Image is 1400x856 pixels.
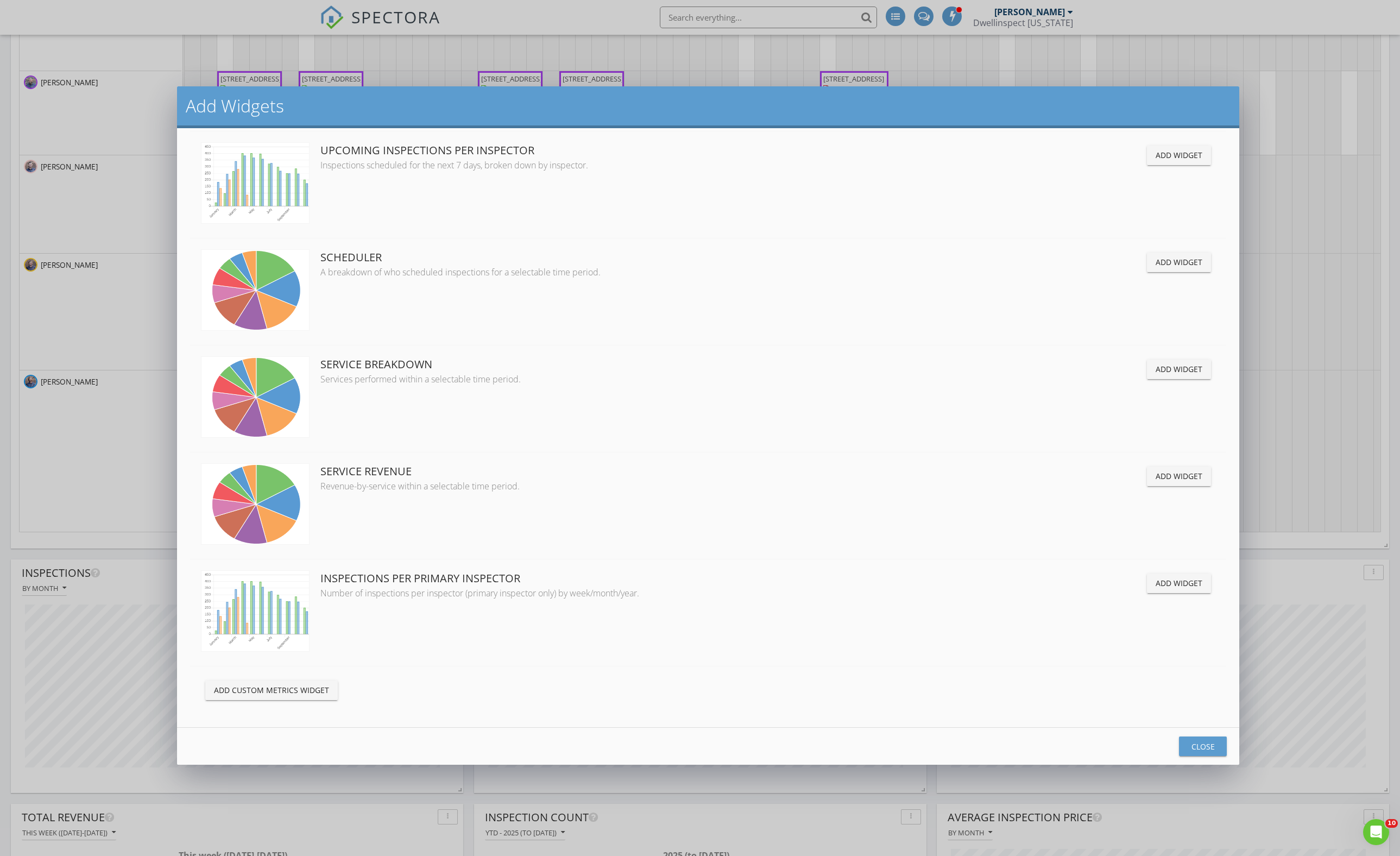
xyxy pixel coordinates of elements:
[1147,467,1211,486] button: Add Widget
[320,587,1143,600] div: Number of inspections per inspector (primary inspector only) by week/month/year.
[201,142,310,224] img: tbar.png
[320,249,1143,266] div: Scheduler
[205,681,338,700] button: Add Custom Metrics Widget
[1147,360,1211,379] button: Add Widget
[201,356,310,438] img: pie.png
[320,356,1143,373] div: Service Breakdown
[1385,819,1398,828] span: 10
[1156,256,1202,268] div: Add Widget
[214,684,329,696] div: Add Custom Metrics Widget
[1156,470,1202,482] div: Add Widget
[201,570,310,652] img: tbar.png
[320,159,1143,172] div: Inspections scheduled for the next 7 days, broken down by inspector.
[1363,819,1389,845] iframe: Intercom live chat
[320,463,1143,480] div: Service Revenue
[201,249,310,331] img: pie.png
[320,266,1143,279] div: A breakdown of who scheduled inspections for a selectable time period.
[1188,741,1218,752] div: Close
[1147,253,1211,272] button: Add Widget
[320,480,1143,493] div: Revenue-by-service within a selectable time period.
[1147,146,1211,165] button: Add Widget
[320,373,1143,386] div: Services performed within a selectable time period.
[320,142,1143,159] div: Upcoming Inspections Per Inspector
[186,95,1231,117] h2: Add Widgets
[1156,149,1202,161] div: Add Widget
[1179,737,1227,756] button: Close
[1147,574,1211,593] button: Add Widget
[1156,577,1202,589] div: Add Widget
[201,463,310,545] img: pie.png
[320,570,1143,587] div: Inspections per Primary Inspector
[1156,363,1202,375] div: Add Widget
